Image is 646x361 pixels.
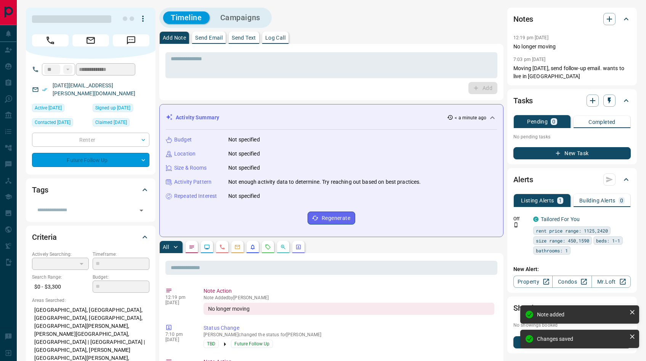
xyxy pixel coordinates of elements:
[513,35,548,40] p: 12:19 pm [DATE]
[32,118,89,129] div: Mon May 19 2025
[93,274,149,281] p: Budget:
[280,244,286,250] svg: Opportunities
[228,150,260,158] p: Not specified
[163,244,169,250] p: All
[513,43,631,51] p: No longer moving
[513,336,631,348] button: New Showing
[513,170,631,189] div: Alerts
[72,34,109,47] span: Email
[204,295,494,300] p: Note Added by [PERSON_NAME]
[93,251,149,258] p: Timeframe:
[32,133,149,147] div: Renter
[163,11,210,24] button: Timeline
[207,340,215,348] span: TBD
[32,274,89,281] p: Search Range:
[32,153,149,167] div: Future Follow Up
[552,276,591,288] a: Condos
[213,11,268,24] button: Campaigns
[596,237,620,244] span: beds: 1-1
[588,119,616,125] p: Completed
[513,10,631,28] div: Notes
[204,324,494,332] p: Status Change
[533,217,539,222] div: condos.ca
[265,35,285,40] p: Log Call
[32,104,89,114] div: Fri Aug 08 2025
[234,340,269,348] span: Future Follow Up
[513,131,631,143] p: No pending tasks
[95,104,130,112] span: Signed up [DATE]
[513,299,631,317] div: Showings
[35,104,62,112] span: Active [DATE]
[189,244,195,250] svg: Notes
[308,212,355,225] button: Regenerate
[35,119,71,126] span: Contacted [DATE]
[165,295,192,300] p: 12:19 pm
[513,95,533,107] h2: Tasks
[513,265,631,273] p: New Alert:
[232,35,256,40] p: Send Text
[166,111,497,125] div: Activity Summary< a minute ago
[32,281,89,293] p: $0 - $3,300
[165,332,192,337] p: 7:10 pm
[579,198,616,203] p: Building Alerts
[176,114,219,122] p: Activity Summary
[95,119,127,126] span: Claimed [DATE]
[32,251,89,258] p: Actively Searching:
[537,311,626,318] div: Note added
[513,57,546,62] p: 7:03 pm [DATE]
[513,222,519,228] svg: Push Notification Only
[228,192,260,200] p: Not specified
[234,244,240,250] svg: Emails
[513,215,529,222] p: Off
[174,192,217,200] p: Repeated Interest
[113,34,149,47] span: Message
[93,104,149,114] div: Wed Apr 26 2023
[204,332,494,337] p: [PERSON_NAME] changed the status for [PERSON_NAME]
[195,35,223,40] p: Send Email
[174,164,207,172] p: Size & Rooms
[204,303,494,315] div: No longer moving
[513,91,631,110] div: Tasks
[93,118,149,129] div: Mon May 19 2025
[204,244,210,250] svg: Lead Browsing Activity
[591,276,631,288] a: Mr.Loft
[536,237,589,244] span: size range: 450,1590
[295,244,301,250] svg: Agent Actions
[174,178,212,186] p: Activity Pattern
[513,302,546,314] h2: Showings
[552,119,555,124] p: 0
[455,114,486,121] p: < a minute ago
[219,244,225,250] svg: Calls
[265,244,271,250] svg: Requests
[32,231,57,243] h2: Criteria
[250,244,256,250] svg: Listing Alerts
[32,181,149,199] div: Tags
[165,337,192,342] p: [DATE]
[536,227,608,234] span: rent price range: 1125,2420
[228,178,421,186] p: Not enough activity data to determine. Try reaching out based on best practices.
[136,205,147,216] button: Open
[32,34,69,47] span: Call
[228,136,260,144] p: Not specified
[537,336,626,342] div: Changes saved
[32,184,48,196] h2: Tags
[53,82,135,96] a: [DATE][EMAIL_ADDRESS][PERSON_NAME][DOMAIN_NAME]
[513,276,553,288] a: Property
[32,228,149,246] div: Criteria
[513,173,533,186] h2: Alerts
[513,322,631,329] p: No showings booked
[559,198,562,203] p: 1
[42,87,47,92] svg: Email Verified
[513,13,533,25] h2: Notes
[527,119,548,124] p: Pending
[174,150,196,158] p: Location
[204,287,494,295] p: Note Action
[163,35,186,40] p: Add Note
[174,136,192,144] p: Budget
[165,300,192,305] p: [DATE]
[536,247,568,254] span: bathrooms: 1
[521,198,554,203] p: Listing Alerts
[541,216,580,222] a: Tailored For You
[513,147,631,159] button: New Task
[513,64,631,80] p: Moving [DATE], send follow-up email. wants to live in [GEOGRAPHIC_DATA]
